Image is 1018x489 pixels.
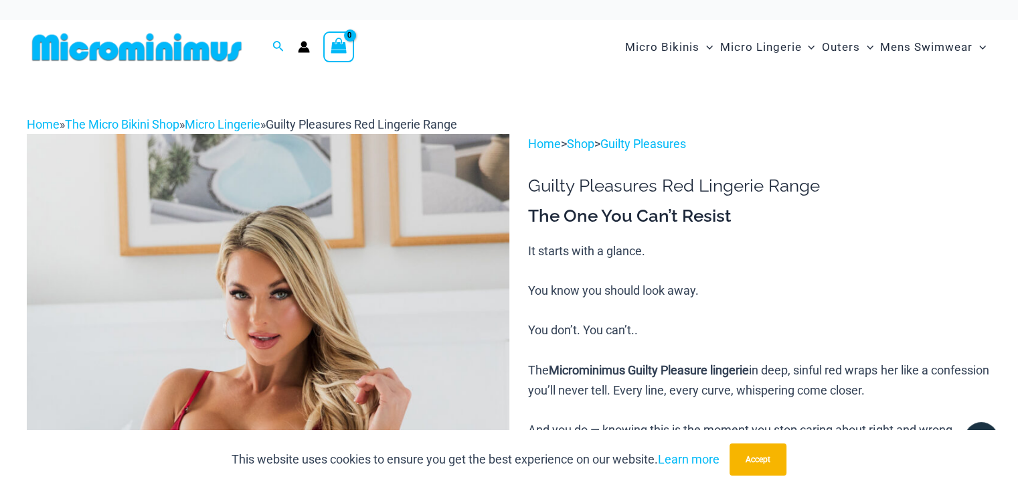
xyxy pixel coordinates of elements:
b: Microminimus Guilty Pleasure lingerie [549,363,749,377]
h1: Guilty Pleasures Red Lingerie Range [528,176,991,196]
span: Mens Swimwear [880,30,972,64]
span: Outers [822,30,860,64]
span: » » » [27,117,457,131]
p: This website uses cookies to ensure you get the best experience on our website. [232,449,719,470]
a: Micro LingerieMenu ToggleMenu Toggle [716,27,818,68]
p: > > [528,134,991,154]
a: Home [528,137,561,151]
nav: Site Navigation [620,25,991,70]
h3: The One You Can’t Resist [528,205,991,228]
a: Micro Lingerie [185,117,260,131]
button: Accept [730,443,786,476]
img: MM SHOP LOGO FLAT [27,32,247,62]
span: Menu Toggle [801,30,815,64]
span: Menu Toggle [699,30,713,64]
a: OutersMenu ToggleMenu Toggle [819,27,877,68]
a: Home [27,117,60,131]
span: Menu Toggle [860,30,873,64]
a: The Micro Bikini Shop [65,117,179,131]
span: Micro Lingerie [719,30,801,64]
span: Guilty Pleasures Red Lingerie Range [266,117,457,131]
span: Menu Toggle [972,30,986,64]
a: Mens SwimwearMenu ToggleMenu Toggle [877,27,989,68]
a: Shop [567,137,594,151]
p: It starts with a glance. You know you should look away. You don’t. You can’t.. The in deep, sinfu... [528,241,991,480]
a: Guilty Pleasures [600,137,686,151]
a: Micro BikinisMenu ToggleMenu Toggle [622,27,716,68]
a: Search icon link [272,39,284,56]
a: Account icon link [298,41,310,53]
a: View Shopping Cart, empty [323,31,354,62]
span: Micro Bikinis [625,30,699,64]
a: Learn more [658,452,719,466]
